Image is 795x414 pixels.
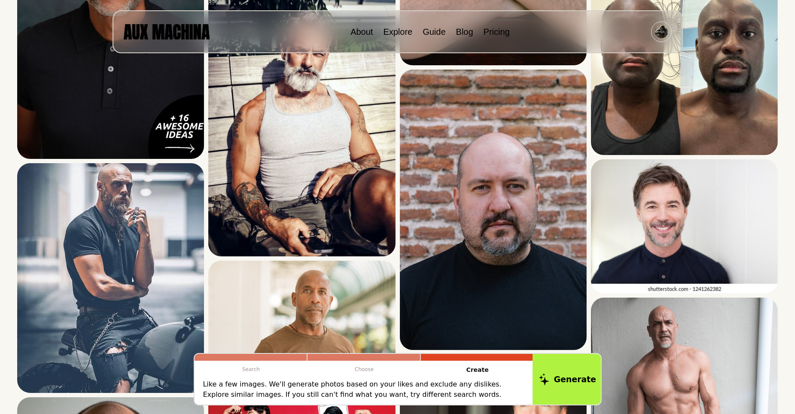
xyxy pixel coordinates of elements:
p: Choose [308,361,421,378]
a: Explore [383,27,412,37]
p: Search [195,361,308,378]
img: Search result [400,70,587,350]
img: Search result [208,261,395,385]
img: Search result [591,159,778,293]
p: Create [421,361,534,379]
a: Pricing [484,27,510,37]
a: Guide [423,27,445,37]
img: Search result [17,163,204,393]
p: Like a few images. We'll generate photos based on your likes and exclude any dislikes. Explore si... [203,379,526,400]
button: Generate [533,353,603,406]
a: Blog [456,27,473,37]
img: Avatar [655,25,668,38]
img: AUX MACHINA [124,24,210,39]
a: About [350,27,373,37]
